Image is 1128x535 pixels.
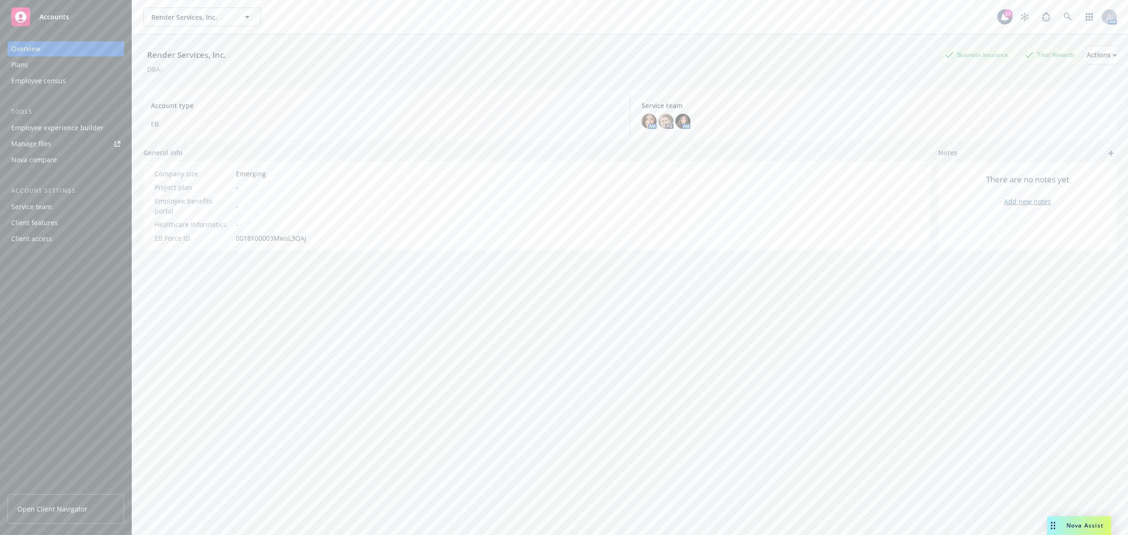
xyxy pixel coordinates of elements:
span: - [236,201,238,211]
span: - [236,182,238,192]
div: Employee benefits portal [155,196,232,216]
a: Stop snowing [1015,8,1034,26]
div: Company size [155,169,232,179]
div: Drag to move [1047,516,1059,535]
a: Report a Bug [1037,8,1056,26]
div: Healthcare Informatics [155,220,232,229]
button: Nova Assist [1047,516,1111,535]
div: Overview [11,41,40,56]
a: Client features [8,215,124,230]
span: Notes [938,148,957,159]
span: Account type [151,101,619,110]
div: Total Rewards [1020,49,1079,61]
a: Accounts [8,4,124,30]
div: Client features [11,215,58,230]
div: Project plan [155,182,232,192]
span: Nova Assist [1066,521,1104,529]
a: Plans [8,57,124,72]
div: Service team [11,199,52,214]
img: photo [642,114,657,129]
span: - [236,220,238,229]
div: Employee census [11,73,66,88]
span: General info [143,148,183,157]
a: Switch app [1080,8,1099,26]
div: EB Force ID [155,233,232,243]
div: Employee experience builder [11,120,103,135]
a: Add new notes [1004,197,1051,206]
button: Render Services, Inc. [143,8,261,26]
a: Employee census [8,73,124,88]
a: Service team [8,199,124,214]
button: Actions [1087,46,1117,64]
span: Emerging [236,169,266,179]
span: Render Services, Inc. [151,12,233,22]
span: There are no notes yet [986,174,1069,185]
a: Search [1058,8,1077,26]
div: Account settings [8,186,124,196]
div: 13 [1004,9,1012,18]
span: 0018X00003MwsL3QAJ [236,233,306,243]
a: Overview [8,41,124,56]
div: Tools [8,107,124,117]
div: DBA: - [147,64,164,74]
div: Client access [11,231,52,246]
div: Nova compare [11,152,57,167]
span: EB [151,119,619,129]
a: add [1105,148,1117,159]
div: Render Services, Inc. [143,49,230,61]
img: photo [675,114,690,129]
a: Employee experience builder [8,120,124,135]
span: Accounts [39,13,69,21]
div: Manage files [11,136,51,151]
a: Client access [8,231,124,246]
span: Open Client Navigator [17,504,87,514]
div: Business Insurance [940,49,1013,61]
a: Manage files [8,136,124,151]
img: photo [658,114,674,129]
div: Plans [11,57,28,72]
a: Nova compare [8,152,124,167]
span: Service team [642,101,1109,110]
